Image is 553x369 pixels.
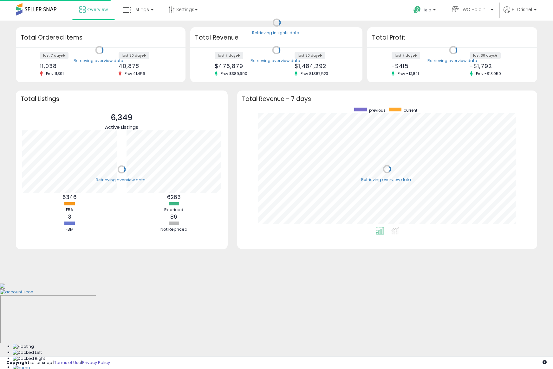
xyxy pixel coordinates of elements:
span: Listings [133,6,149,13]
i: Get Help [413,6,421,14]
span: Overview [87,6,108,13]
div: Retrieving overview data.. [250,58,302,64]
span: JWC Holdings [460,6,489,13]
span: Hi Crisnel [512,6,532,13]
a: Help [408,1,442,21]
img: Docked Right [13,356,45,362]
div: Retrieving overview data.. [361,177,413,183]
img: Docked Left [13,350,42,356]
div: Retrieving overview data.. [74,58,125,64]
a: Hi Crisnel [504,6,537,21]
img: Floating [13,344,34,350]
div: Retrieving overview data.. [427,58,479,64]
span: Help [423,7,431,13]
div: Retrieving overview data.. [96,177,147,183]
